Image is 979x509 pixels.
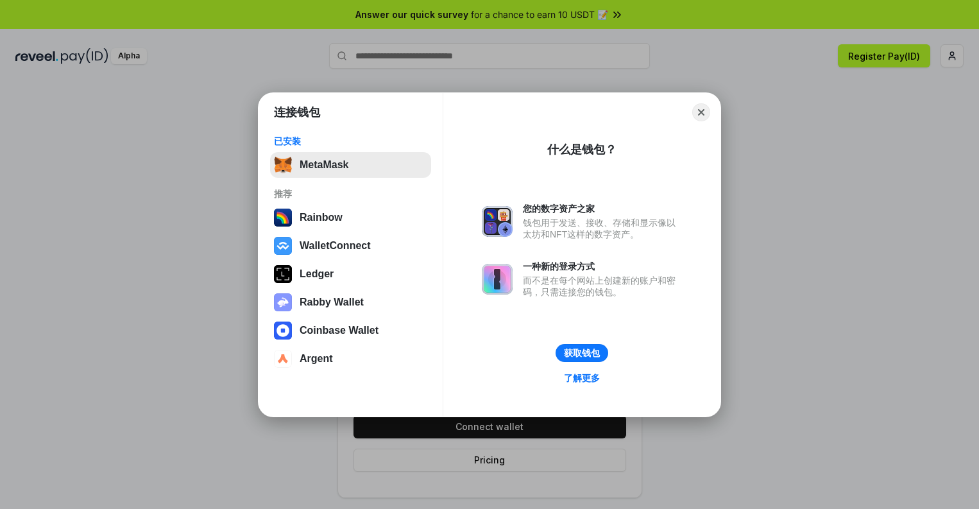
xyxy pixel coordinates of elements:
button: Argent [270,346,431,372]
div: 已安装 [274,135,427,147]
div: Rabby Wallet [300,297,364,308]
div: MetaMask [300,159,348,171]
img: svg+xml,%3Csvg%20width%3D%2228%22%20height%3D%2228%22%20viewBox%3D%220%200%2028%2028%22%20fill%3D... [274,322,292,340]
button: Close [692,103,710,121]
div: 而不是在每个网站上创建新的账户和密码，只需连接您的钱包。 [523,275,682,298]
button: Rabby Wallet [270,289,431,315]
div: 推荐 [274,188,427,200]
div: 您的数字资产之家 [523,203,682,214]
div: Ledger [300,268,334,280]
img: svg+xml,%3Csvg%20width%3D%2228%22%20height%3D%2228%22%20viewBox%3D%220%200%2028%2028%22%20fill%3D... [274,237,292,255]
button: Rainbow [270,205,431,230]
img: svg+xml,%3Csvg%20xmlns%3D%22http%3A%2F%2Fwww.w3.org%2F2000%2Fsvg%22%20fill%3D%22none%22%20viewBox... [482,206,513,237]
img: svg+xml,%3Csvg%20xmlns%3D%22http%3A%2F%2Fwww.w3.org%2F2000%2Fsvg%22%20width%3D%2228%22%20height%3... [274,265,292,283]
div: 钱包用于发送、接收、存储和显示像以太坊和NFT这样的数字资产。 [523,217,682,240]
button: Coinbase Wallet [270,318,431,343]
button: Ledger [270,261,431,287]
button: WalletConnect [270,233,431,259]
div: Rainbow [300,212,343,223]
button: 获取钱包 [556,344,608,362]
img: svg+xml,%3Csvg%20width%3D%2228%22%20height%3D%2228%22%20viewBox%3D%220%200%2028%2028%22%20fill%3D... [274,350,292,368]
img: svg+xml,%3Csvg%20xmlns%3D%22http%3A%2F%2Fwww.w3.org%2F2000%2Fsvg%22%20fill%3D%22none%22%20viewBox... [482,264,513,295]
div: 获取钱包 [564,347,600,359]
h1: 连接钱包 [274,105,320,120]
div: 一种新的登录方式 [523,261,682,272]
div: 什么是钱包？ [547,142,617,157]
div: WalletConnect [300,240,371,252]
button: MetaMask [270,152,431,178]
a: 了解更多 [556,370,608,386]
div: Coinbase Wallet [300,325,379,336]
div: 了解更多 [564,372,600,384]
img: svg+xml,%3Csvg%20xmlns%3D%22http%3A%2F%2Fwww.w3.org%2F2000%2Fsvg%22%20fill%3D%22none%22%20viewBox... [274,293,292,311]
div: Argent [300,353,333,365]
img: svg+xml,%3Csvg%20width%3D%22120%22%20height%3D%22120%22%20viewBox%3D%220%200%20120%20120%22%20fil... [274,209,292,227]
img: svg+xml,%3Csvg%20fill%3D%22none%22%20height%3D%2233%22%20viewBox%3D%220%200%2035%2033%22%20width%... [274,156,292,174]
